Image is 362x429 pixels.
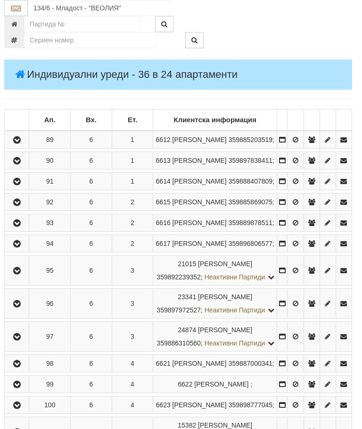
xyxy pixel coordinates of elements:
td: 100 [29,396,71,414]
span: Неактивни Партиди [205,306,265,314]
span: [PERSON_NAME] [173,360,227,367]
span: Партида № [156,219,171,227]
td: ; [153,322,277,352]
td: ; [153,152,277,169]
td: 6 [71,256,112,286]
span: 359898777045 [229,401,272,409]
span: 2 [131,198,134,206]
span: [PERSON_NAME] [173,136,227,143]
span: Партида № [178,421,196,429]
span: 3 [131,333,134,340]
span: 3 [131,300,134,307]
td: 93 [29,214,71,232]
td: 90 [29,152,71,169]
td: 6 [71,322,112,352]
input: Партида № [24,16,141,32]
td: ; [153,131,277,149]
span: [PERSON_NAME] [198,293,252,301]
td: 6 [71,396,112,414]
td: : No sort applied, sorting is disabled [320,109,336,131]
span: [PERSON_NAME] [173,198,227,206]
td: : No sort applied, sorting is disabled [288,109,304,131]
span: [PERSON_NAME] [173,157,227,164]
td: Ап.: No sort applied, sorting is disabled [29,109,71,131]
td: Вх.: No sort applied, sorting is disabled [71,109,112,131]
span: 359889878511 [229,219,272,227]
span: Партида № [178,380,192,388]
span: [PERSON_NAME] [173,240,227,247]
span: Партида № [178,260,196,268]
td: ; [153,214,277,232]
b: Ет. [128,116,137,124]
td: 6 [71,193,112,211]
td: 6 [71,214,112,232]
span: 4 [131,401,134,409]
span: Партида № [156,401,171,409]
td: 92 [29,193,71,211]
span: Партида № [178,293,196,301]
span: Партида № [156,177,171,185]
span: 359886310560 [156,339,200,347]
input: Сериен номер [24,32,156,48]
td: : No sort applied, sorting is disabled [5,109,29,131]
span: Партида № [156,136,171,143]
span: 1 [131,136,134,143]
span: 359888407809 [229,177,272,185]
td: ; [153,355,277,372]
span: [PERSON_NAME] [194,380,248,388]
td: Клиентска информация: No sort applied, sorting is disabled [153,109,277,131]
b: Вх. [86,116,97,124]
td: 98 [29,355,71,372]
td: ; [153,173,277,190]
span: 1 [131,177,134,185]
span: Партида № [156,240,171,247]
td: 94 [29,235,71,252]
td: ; [153,256,277,286]
span: 359897838411 [229,157,272,164]
span: 359892239352 [156,273,200,281]
td: ; [153,193,277,211]
span: [PERSON_NAME] [198,421,252,429]
td: ; [153,396,277,414]
span: Партида № [156,198,171,206]
span: 2 [131,240,134,247]
td: : No sort applied, sorting is disabled [304,109,320,131]
span: 359885869075 [229,198,272,206]
span: 2 [131,219,134,227]
td: 6 [71,173,112,190]
b: Ап. [44,116,56,124]
span: [PERSON_NAME] [173,177,227,185]
td: 6 [71,289,112,319]
span: 359887000341 [229,360,272,367]
td: 6 [71,235,112,252]
span: Партида № [178,326,196,334]
span: Партида № [156,360,171,367]
span: 359885203519 [229,136,272,143]
span: [PERSON_NAME] [198,326,252,334]
h4: Индивидуални уреди - 36 в 24 апартаменти [4,59,352,90]
b: Клиентска информация [174,116,256,124]
td: 6 [71,152,112,169]
td: 95 [29,256,71,286]
td: 99 [29,376,71,393]
span: [PERSON_NAME] [173,401,227,409]
td: ; [153,376,277,393]
td: : No sort applied, sorting is disabled [336,109,352,131]
span: Неактивни Партиди [205,339,265,347]
td: 89 [29,131,71,149]
span: 1 [131,157,134,164]
span: [PERSON_NAME] [198,260,252,268]
td: 6 [71,355,112,372]
span: 4 [131,360,134,367]
span: 3 [131,267,134,274]
td: 91 [29,173,71,190]
td: ; [153,289,277,319]
td: 96 [29,289,71,319]
span: [PERSON_NAME] [173,219,227,227]
span: 359896806577 [229,240,272,247]
span: Неактивни Партиди [205,273,265,281]
td: ; [153,235,277,252]
td: 6 [71,376,112,393]
td: Ет.: No sort applied, sorting is disabled [112,109,153,131]
td: : No sort applied, sorting is disabled [277,109,288,131]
